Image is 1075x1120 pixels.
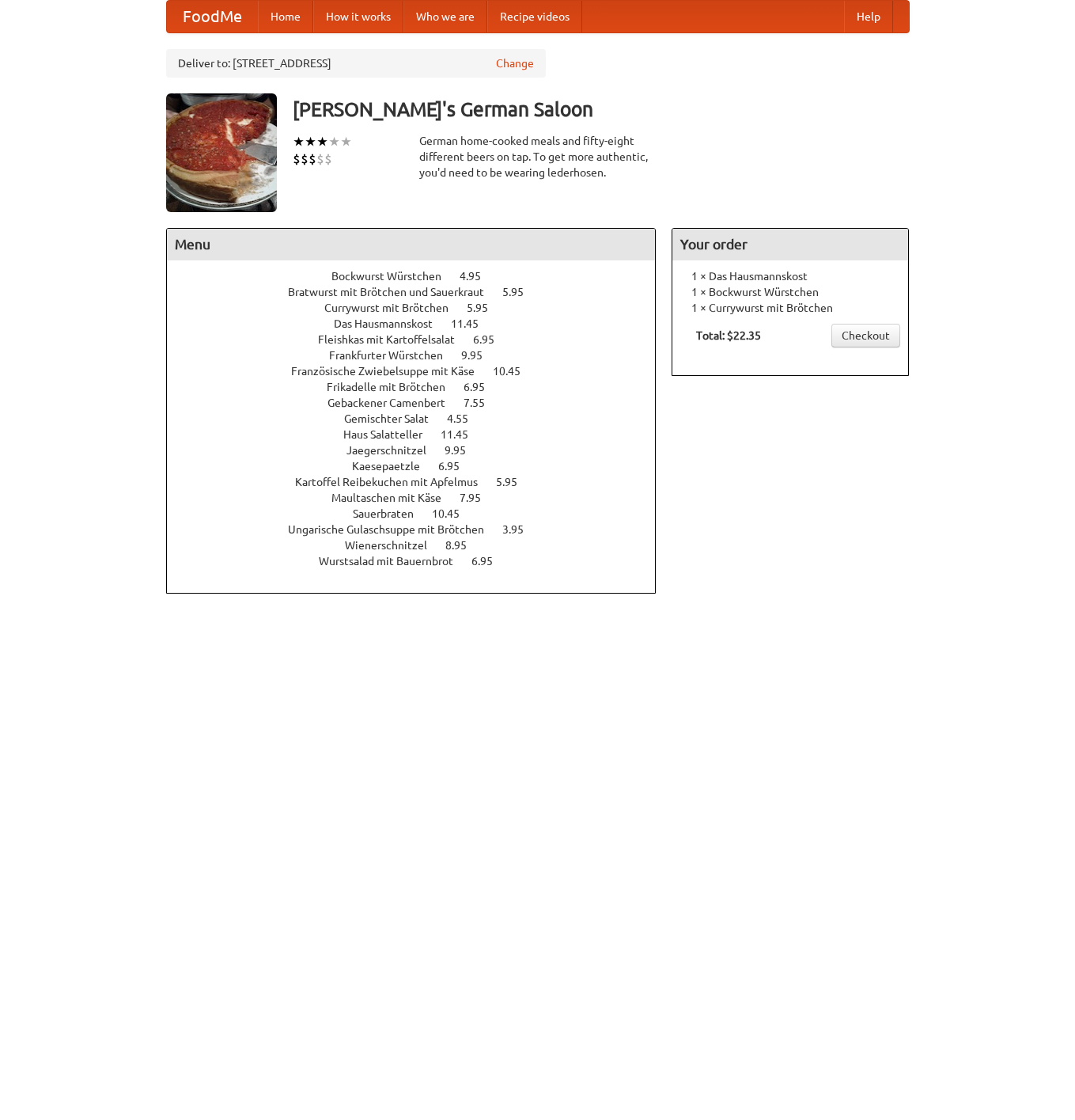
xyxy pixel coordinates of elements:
li: $ [324,150,332,168]
span: Fleishkas mit Kartoffelsalat [318,333,471,346]
span: 3.95 [502,523,539,536]
span: Currywurst mit Brötchen [324,302,464,314]
a: How it works [313,1,403,32]
h4: Your order [672,229,908,260]
li: ★ [293,133,305,150]
li: ★ [328,133,340,150]
li: 1 × Bockwurst Würstchen [680,284,900,300]
span: 5.95 [502,286,539,298]
a: Ungarische Gulaschsuppe mit Brötchen 3.95 [288,523,553,536]
h4: Menu [167,229,656,260]
span: Wienerschnitzel [345,539,443,552]
span: Ungarische Gulaschsuppe mit Brötchen [288,523,500,536]
img: angular.jpg [166,93,277,212]
span: 5.95 [496,476,533,488]
a: Home [258,1,313,32]
a: Frikadelle mit Brötchen 6.95 [327,381,514,393]
li: $ [316,150,324,168]
span: Gebackener Camenbert [327,397,461,409]
li: $ [293,150,301,168]
span: Französische Zwiebelsuppe mit Käse [291,365,490,378]
a: Bockwurst Würstchen 4.95 [331,270,510,283]
span: Kartoffel Reibekuchen mit Apfelmus [295,476,494,488]
a: FoodMe [167,1,258,32]
li: 1 × Das Hausmannskost [680,268,900,284]
a: Maultaschen mit Käse 7.95 [331,492,510,504]
a: Französische Zwiebelsuppe mit Käse 10.45 [291,365,550,378]
span: Kaesepaetzle [352,460,436,473]
li: $ [308,150,316,168]
a: Haus Salatteller 11.45 [343,428,498,441]
a: Sauerbraten 10.45 [353,507,489,520]
a: Recipe videos [487,1,582,32]
a: Change [496,55,534,71]
span: 6.95 [438,460,475,473]
span: 6.95 [471,555,509,568]
h3: [PERSON_NAME]'s German Saloon [293,93,910,125]
li: 1 × Currywurst mit Brötchen [680,300,900,316]
a: Jaegerschnitzel 9.95 [346,444,495,457]
span: 10.45 [493,365,536,378]
a: Wurstsalad mit Bauernbrot 6.95 [319,555,522,568]
span: Bratwurst mit Brötchen und Sauerkraut [288,286,500,298]
a: Wienerschnitzel 8.95 [345,539,496,552]
span: 11.45 [441,428,484,441]
a: Currywurst mit Brötchen 5.95 [324,302,517,314]
span: Bockwurst Würstchen [331,270,457,283]
span: 9.95 [445,444,482,457]
span: 6.95 [464,381,501,393]
a: Gebackener Camenbert 7.55 [327,397,514,409]
span: Jaegerschnitzel [346,444,442,457]
span: 7.55 [464,397,501,409]
span: Frikadelle mit Brötchen [327,381,461,393]
a: Who we are [403,1,487,32]
li: ★ [316,133,328,150]
a: Help [844,1,893,32]
a: Kaesepaetzle 6.95 [352,460,489,473]
a: Frankfurter Würstchen 9.95 [329,349,512,362]
a: Gemischter Salat 4.55 [344,412,498,425]
li: ★ [305,133,316,150]
span: Maultaschen mit Käse [331,492,457,504]
span: 9.95 [461,349,498,362]
span: 5.95 [467,302,504,314]
span: 6.95 [473,333,510,346]
a: Checkout [831,324,900,347]
span: Das Hausmannskost [334,317,449,330]
a: Kartoffel Reibekuchen mit Apfelmus 5.95 [295,476,547,488]
span: 4.95 [460,270,497,283]
a: Bratwurst mit Brötchen und Sauerkraut 5.95 [288,286,553,298]
span: 11.45 [451,317,494,330]
span: 8.95 [445,539,483,552]
div: Deliver to: [STREET_ADDRESS] [166,49,546,78]
span: Gemischter Salat [344,412,445,425]
li: $ [301,150,308,168]
span: Wurstsalad mit Bauernbrot [319,555,469,568]
span: 4.55 [447,412,484,425]
a: Das Hausmannskost 11.45 [334,317,508,330]
span: Frankfurter Würstchen [329,349,459,362]
span: 10.45 [432,507,475,520]
div: German home-cooked meals and fifty-eight different beers on tap. To get more authentic, you'd nee... [419,133,657,180]
li: ★ [340,133,352,150]
span: Sauerbraten [353,507,430,520]
b: Total: $22.35 [696,329,761,342]
span: 7.95 [460,492,497,504]
span: Haus Salatteller [343,428,438,441]
a: Fleishkas mit Kartoffelsalat 6.95 [318,333,524,346]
